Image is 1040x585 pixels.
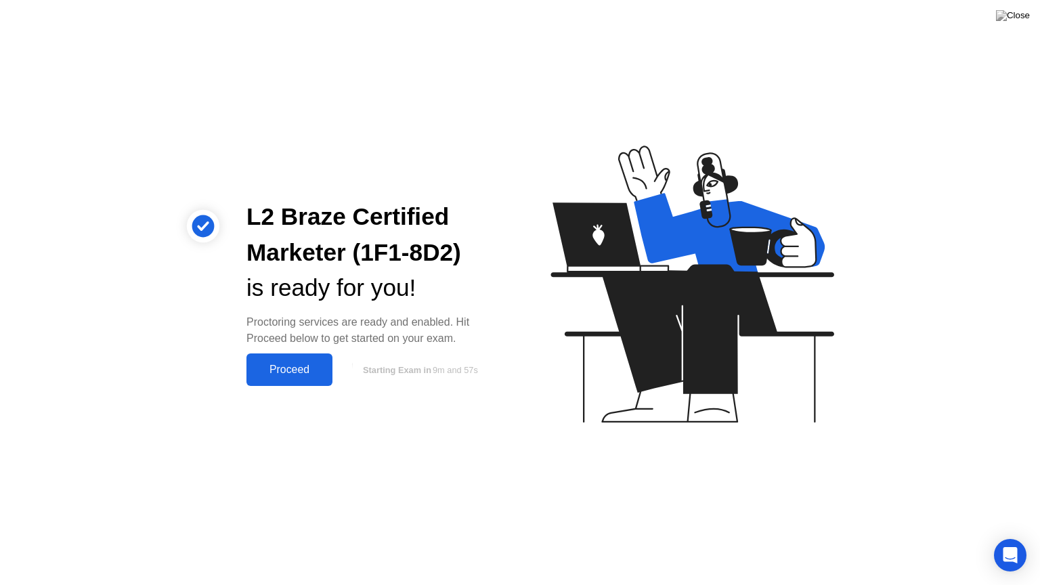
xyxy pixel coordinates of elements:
[994,539,1026,571] div: Open Intercom Messenger
[246,353,332,386] button: Proceed
[246,270,498,306] div: is ready for you!
[433,365,478,375] span: 9m and 57s
[246,314,498,347] div: Proctoring services are ready and enabled. Hit Proceed below to get started on your exam.
[246,199,498,271] div: L2 Braze Certified Marketer (1F1-8D2)
[996,10,1030,21] img: Close
[251,364,328,376] div: Proceed
[339,357,498,383] button: Starting Exam in9m and 57s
